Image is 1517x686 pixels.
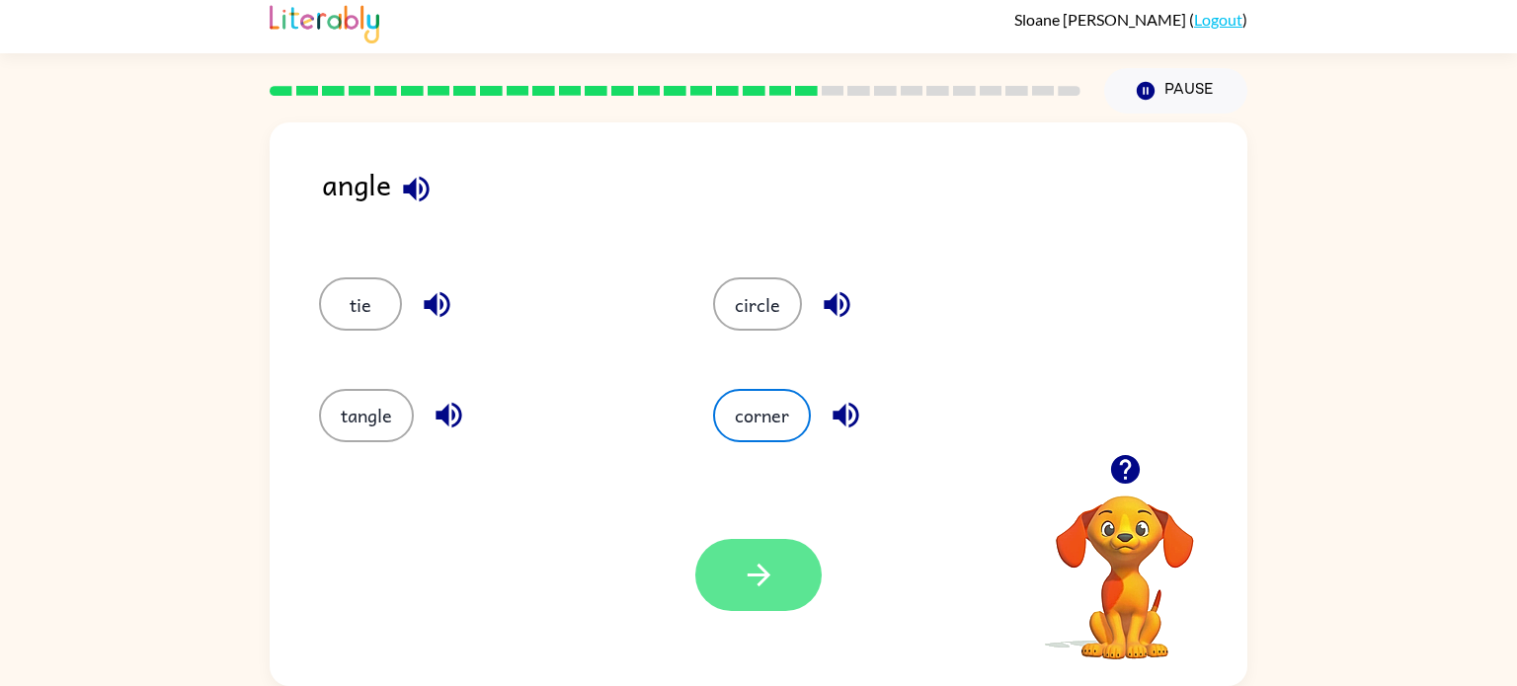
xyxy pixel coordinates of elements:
video: Your browser must support playing .mp4 files to use Literably. Please try using another browser. [1026,465,1224,662]
button: circle [713,277,802,331]
span: Sloane [PERSON_NAME] [1014,10,1189,29]
div: ( ) [1014,10,1247,29]
button: corner [713,389,811,442]
button: tangle [319,389,414,442]
a: Logout [1194,10,1242,29]
button: Pause [1104,68,1247,114]
div: angle [322,162,1247,238]
button: tie [319,277,402,331]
